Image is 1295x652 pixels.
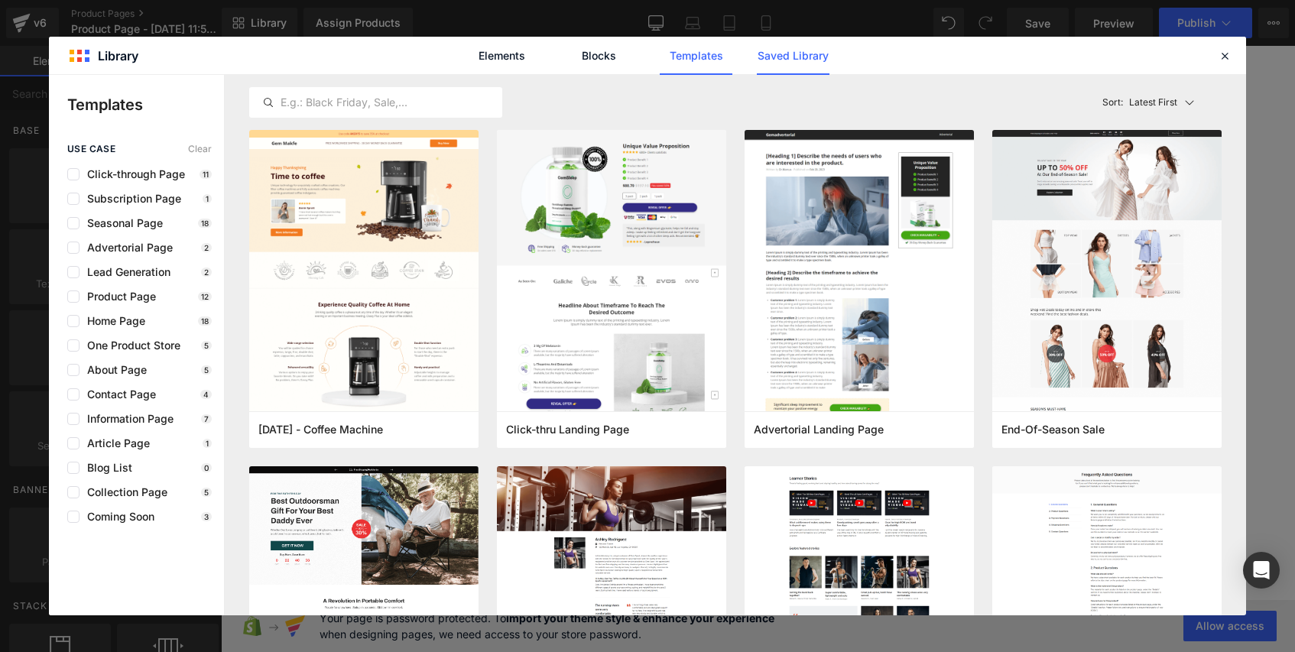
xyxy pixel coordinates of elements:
[201,463,212,472] p: 0
[80,217,163,229] span: Seasonal Page
[469,310,606,341] a: Explore Template
[80,315,145,327] span: Home Page
[80,168,185,180] span: Click-through Page
[250,93,501,112] input: E.g.: Black Friday, Sale,...
[201,414,212,423] p: 7
[201,243,212,252] p: 2
[1102,97,1123,108] span: Sort:
[203,439,212,448] p: 1
[103,353,972,364] p: or Drag & Drop elements from left sidebar
[80,193,181,205] span: Subscription Page
[67,93,224,116] p: Templates
[1129,96,1177,109] p: Latest First
[1001,423,1105,436] span: End-Of-Season Sale
[563,37,635,75] a: Blocks
[1096,87,1222,118] button: Latest FirstSort:Latest First
[200,170,212,179] p: 11
[201,512,212,521] p: 3
[757,37,829,75] a: Saved Library
[80,486,167,498] span: Collection Page
[201,365,212,375] p: 5
[754,423,884,436] span: Advertorial Landing Page
[201,268,212,277] p: 2
[201,341,212,350] p: 5
[67,144,115,154] span: use case
[198,316,212,326] p: 18
[198,219,212,228] p: 18
[660,37,732,75] a: Templates
[1243,552,1280,589] div: Open Intercom Messenger
[506,423,629,436] span: Click-thru Landing Page
[203,194,212,203] p: 1
[80,290,156,303] span: Product Page
[200,390,212,399] p: 4
[80,511,154,523] span: Coming Soon
[80,437,150,449] span: Article Page
[201,488,212,497] p: 5
[80,242,173,254] span: Advertorial Page
[188,144,212,154] span: Clear
[258,423,383,436] span: Thanksgiving - Coffee Machine
[80,413,174,425] span: Information Page
[80,339,180,352] span: One Product Store
[80,388,156,401] span: Contact Page
[466,37,538,75] a: Elements
[80,364,147,376] span: About Page
[80,266,170,278] span: Lead Generation
[198,292,212,301] p: 12
[80,462,132,474] span: Blog List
